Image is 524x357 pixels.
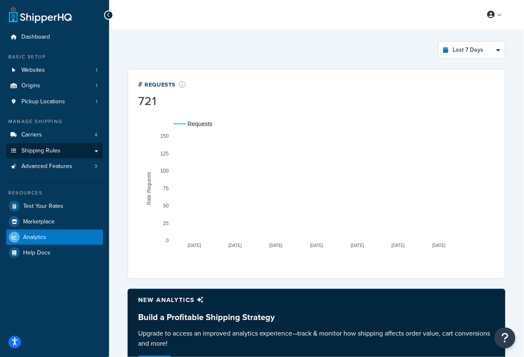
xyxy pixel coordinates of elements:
[6,143,103,159] a: Shipping Rules
[6,214,103,229] a: Marketplace
[147,172,152,205] text: Rate Requests
[94,163,97,170] span: 3
[310,244,324,248] text: [DATE]
[160,168,169,174] text: 100
[351,244,364,248] text: [DATE]
[6,63,103,78] a: Websites1
[6,127,103,143] a: Carriers4
[23,249,50,257] span: Help Docs
[188,244,201,248] text: [DATE]
[432,244,446,248] text: [DATE]
[6,94,103,110] a: Pickup Locations1
[160,151,169,157] text: 125
[21,67,45,74] span: Websites
[6,245,103,260] a: Help Docs
[23,203,63,210] span: Test Your Rates
[6,94,103,110] li: Pickup Locations
[96,82,97,89] span: 1
[138,79,186,89] div: # Requests
[138,109,495,268] svg: A chart.
[138,329,495,349] p: Upgrade to access an improved analytics experience—track & monitor how shipping affects order val...
[6,230,103,245] a: Analytics
[6,127,103,143] li: Carriers
[160,134,169,139] text: 150
[495,328,516,349] button: Open Resource Center
[21,34,50,41] span: Dashboard
[163,186,169,192] text: 75
[21,163,72,170] span: Advanced Features
[6,118,103,125] div: Manage Shipping
[166,238,169,244] text: 0
[6,63,103,78] li: Websites
[392,244,405,248] text: [DATE]
[6,29,103,45] a: Dashboard
[94,131,97,139] span: 4
[21,131,42,139] span: Carriers
[96,98,97,105] span: 1
[6,78,103,94] a: Origins1
[228,244,242,248] text: [DATE]
[6,78,103,94] li: Origins
[138,294,495,306] p: New analytics
[6,159,103,174] a: Advanced Features3
[23,218,55,226] span: Marketplace
[23,234,46,241] span: Analytics
[96,67,97,74] span: 1
[163,220,169,226] text: 25
[138,95,186,107] div: 721
[6,189,103,197] div: Resources
[270,244,283,248] text: [DATE]
[138,313,495,322] h3: Build a Profitable Shipping Strategy
[21,147,60,155] span: Shipping Rules
[6,53,103,60] div: Basic Setup
[188,121,212,127] text: Requests
[21,98,65,105] span: Pickup Locations
[6,159,103,174] li: Advanced Features
[21,82,40,89] span: Origins
[6,199,103,214] a: Test Your Rates
[163,203,169,209] text: 50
